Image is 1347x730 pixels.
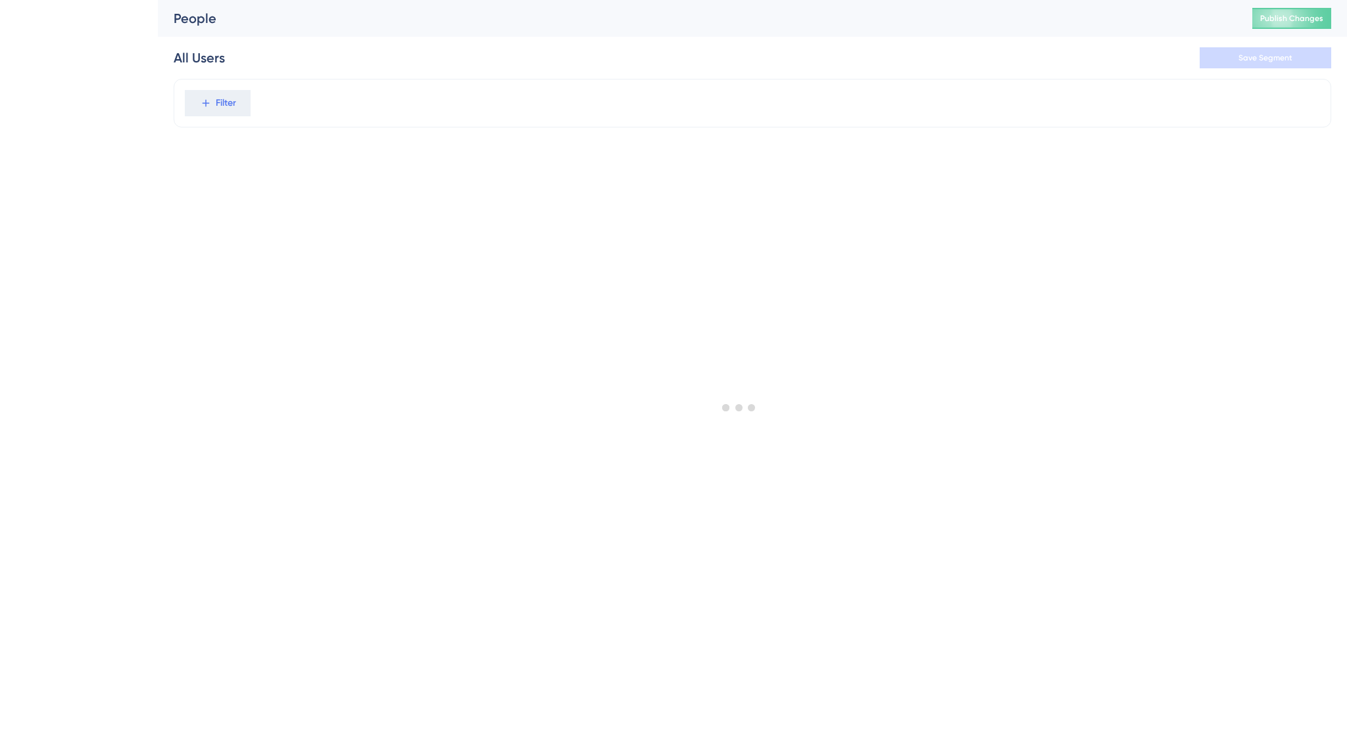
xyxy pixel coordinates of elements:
span: Publish Changes [1260,13,1323,24]
span: Save Segment [1238,53,1292,63]
button: Save Segment [1200,47,1331,68]
div: All Users [174,49,225,67]
button: Publish Changes [1252,8,1331,29]
div: People [174,9,1219,28]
